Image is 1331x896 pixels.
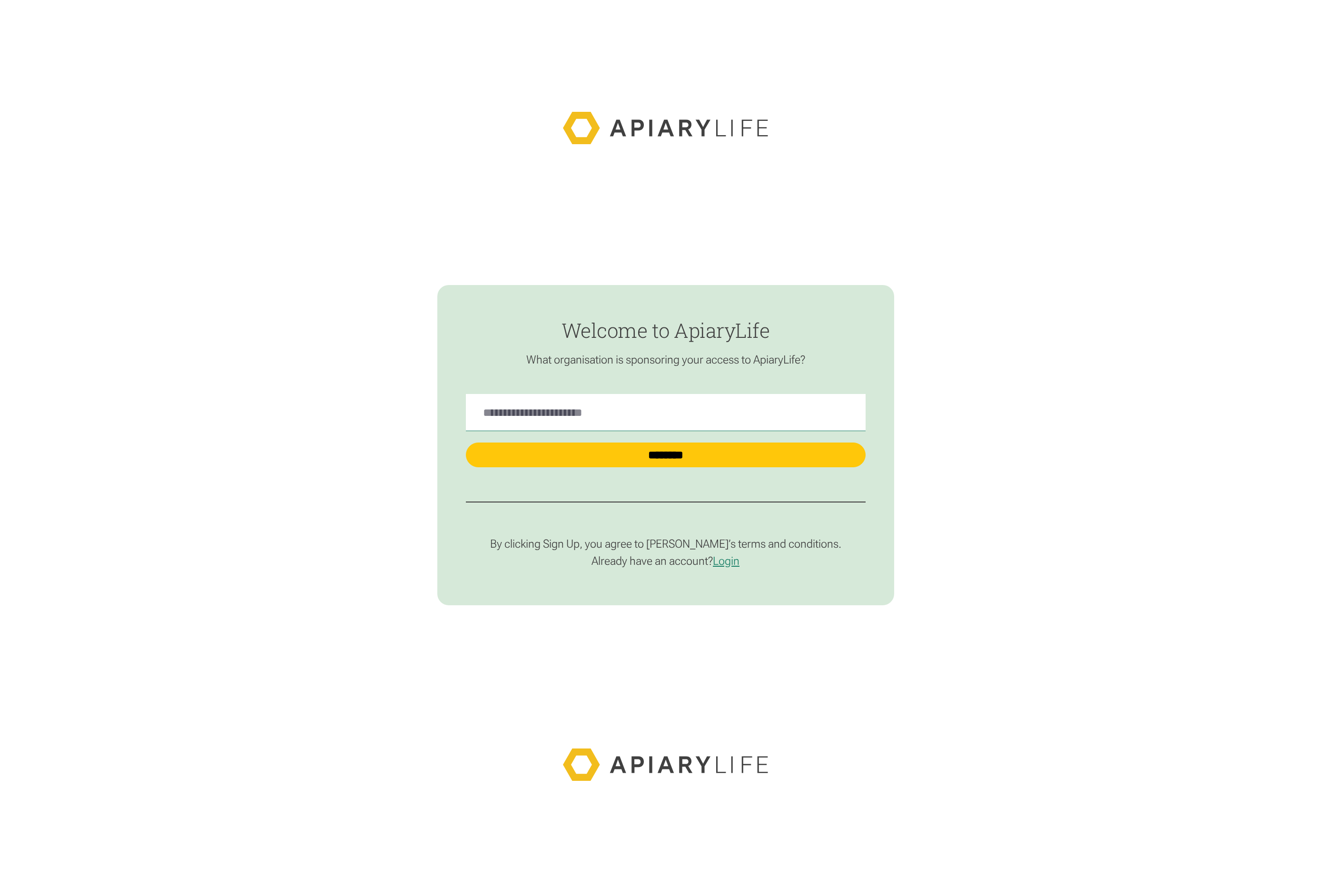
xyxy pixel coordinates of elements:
[466,353,866,367] p: What organisation is sponsoring your access to ApiaryLife?
[466,554,866,568] p: Already have an account?
[466,319,866,341] h1: Welcome to ApiaryLife
[713,554,739,568] a: Login
[437,285,894,605] form: find-employer
[466,537,866,551] p: By clicking Sign Up, you agree to [PERSON_NAME]’s terms and conditions.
